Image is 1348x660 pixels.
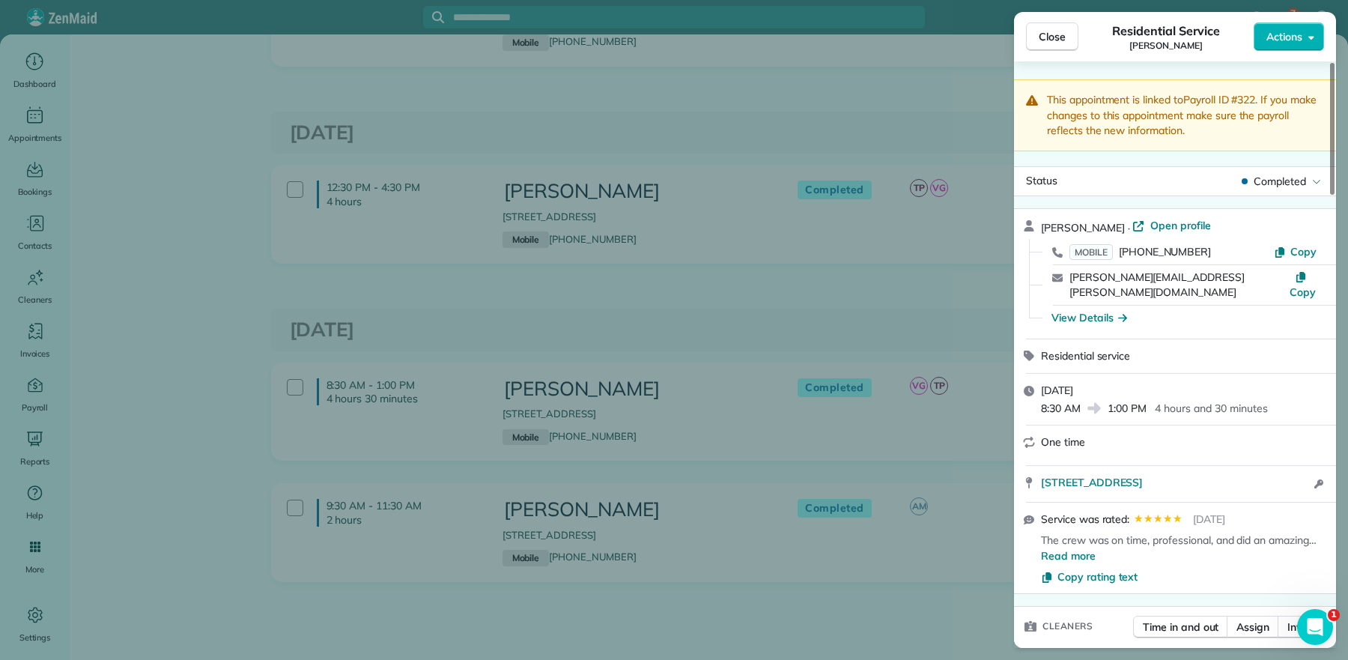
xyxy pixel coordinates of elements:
[1069,270,1245,300] a: [PERSON_NAME][EMAIL_ADDRESS][PERSON_NAME][DOMAIN_NAME]
[1041,401,1081,416] span: 8:30 AM
[1254,174,1306,189] span: Completed
[1274,244,1317,259] button: Copy
[1041,475,1310,490] a: [STREET_ADDRESS]
[1183,93,1255,106] a: Payroll ID #322
[1041,435,1085,449] span: One time
[1051,310,1127,325] button: View Details
[1057,570,1138,584] span: Copy rating text
[1069,244,1211,259] a: MOBILE[PHONE_NUMBER]
[1132,218,1211,233] a: Open profile
[1193,512,1225,527] span: [DATE]
[1039,29,1066,44] span: Close
[1042,619,1093,634] span: Cleaners
[1290,245,1317,258] span: Copy
[1163,512,1173,525] span: ★
[1153,512,1163,525] span: ★
[1289,270,1317,300] button: Copy
[1155,401,1267,416] p: 4 hours and 30 minutes
[1287,620,1314,635] span: Invite
[1133,616,1228,638] button: Time in and out
[1290,285,1316,299] span: Copy
[1026,22,1078,51] button: Close
[1278,616,1324,638] button: Invite
[1047,93,1317,137] span: This appointment is linked to . If you make changes to this appointment make sure the payroll ref...
[1041,384,1073,397] span: [DATE]
[1041,569,1138,584] button: Copy rating text
[1150,218,1211,233] span: Open profile
[1119,245,1211,258] span: [PHONE_NUMBER]
[1134,512,1144,525] span: ★
[1125,222,1133,234] span: ·
[1236,620,1269,635] span: Assign
[1041,533,1317,547] span: The crew was on time, professional, and did an amazing …
[1041,221,1125,234] span: [PERSON_NAME]
[1266,29,1302,44] span: Actions
[1134,512,1182,525] span: Rating: {{score}} out of 5 stars
[1108,401,1147,416] span: 1:00 PM
[1026,174,1057,187] span: Status
[1227,616,1279,638] button: Assign
[1041,512,1129,527] span: Service was rated:
[1069,244,1113,260] span: MOBILE
[1041,349,1130,363] span: Residential service
[1173,512,1182,525] span: ★
[1328,609,1340,621] span: 1
[1041,548,1096,563] button: Read more
[1297,609,1333,645] iframe: Intercom live chat
[1144,512,1153,525] span: ★
[1112,22,1219,40] span: Residential Service
[1041,475,1143,490] span: [STREET_ADDRESS]
[1310,475,1327,493] button: Open access information
[1143,620,1218,635] span: Time in and out
[1129,40,1203,52] span: [PERSON_NAME]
